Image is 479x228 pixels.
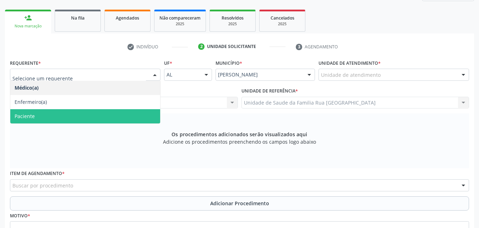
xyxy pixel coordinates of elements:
[241,86,298,97] label: Unidade de referência
[71,15,85,21] span: Na fila
[12,71,146,85] input: Selecione um requerente
[163,138,316,145] span: Adicione os procedimentos preenchendo os campos logo abaixo
[218,71,300,78] span: [PERSON_NAME]
[10,168,65,179] label: Item de agendamento
[15,99,47,105] span: Enfermeiro(a)
[15,84,39,91] span: Médico(a)
[222,15,244,21] span: Resolvidos
[207,43,256,50] div: Unidade solicitante
[167,71,197,78] span: AL
[172,131,307,138] span: Os procedimentos adicionados serão visualizados aqui
[319,58,381,69] label: Unidade de atendimento
[265,21,300,27] div: 2025
[24,14,32,22] div: person_add
[216,58,242,69] label: Município
[271,15,294,21] span: Cancelados
[215,21,250,27] div: 2025
[116,15,139,21] span: Agendados
[210,200,269,207] span: Adicionar Procedimento
[10,58,41,69] label: Requerente
[159,21,201,27] div: 2025
[198,43,205,50] div: 2
[10,23,46,29] div: Nova marcação
[12,182,73,189] span: Buscar por procedimento
[15,113,35,120] span: Paciente
[164,58,172,69] label: UF
[321,71,381,79] span: Unidade de atendimento
[159,15,201,21] span: Não compareceram
[10,196,469,211] button: Adicionar Procedimento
